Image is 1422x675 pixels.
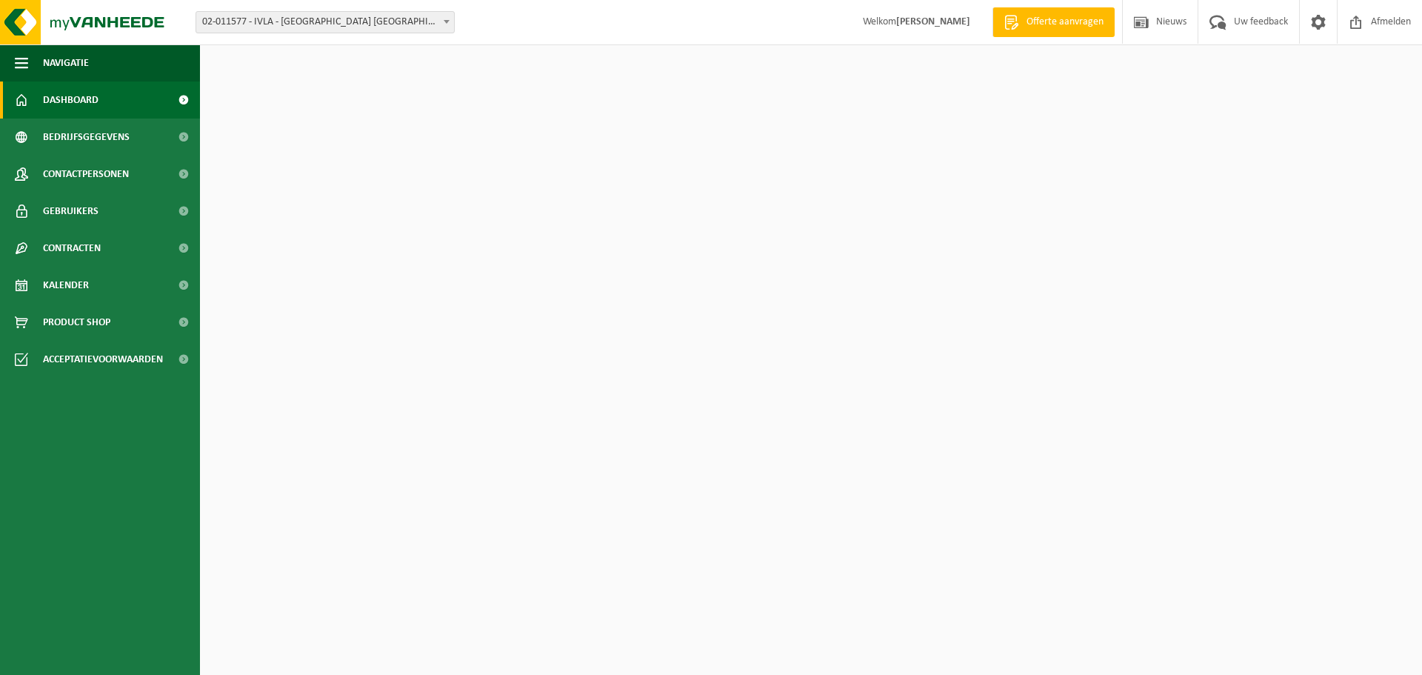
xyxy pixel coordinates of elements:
span: Dashboard [43,82,99,119]
span: Acceptatievoorwaarden [43,341,163,378]
span: 02-011577 - IVLA - CP OUDENAARDE - 9700 OUDENAARDE, LEEBEEKSTRAAT 10 [196,11,455,33]
span: Gebruikers [43,193,99,230]
span: Contracten [43,230,101,267]
span: Product Shop [43,304,110,341]
span: Offerte aanvragen [1023,15,1107,30]
span: Contactpersonen [43,156,129,193]
span: Navigatie [43,44,89,82]
a: Offerte aanvragen [992,7,1115,37]
span: Kalender [43,267,89,304]
strong: [PERSON_NAME] [896,16,970,27]
span: Bedrijfsgegevens [43,119,130,156]
span: 02-011577 - IVLA - CP OUDENAARDE - 9700 OUDENAARDE, LEEBEEKSTRAAT 10 [196,12,454,33]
